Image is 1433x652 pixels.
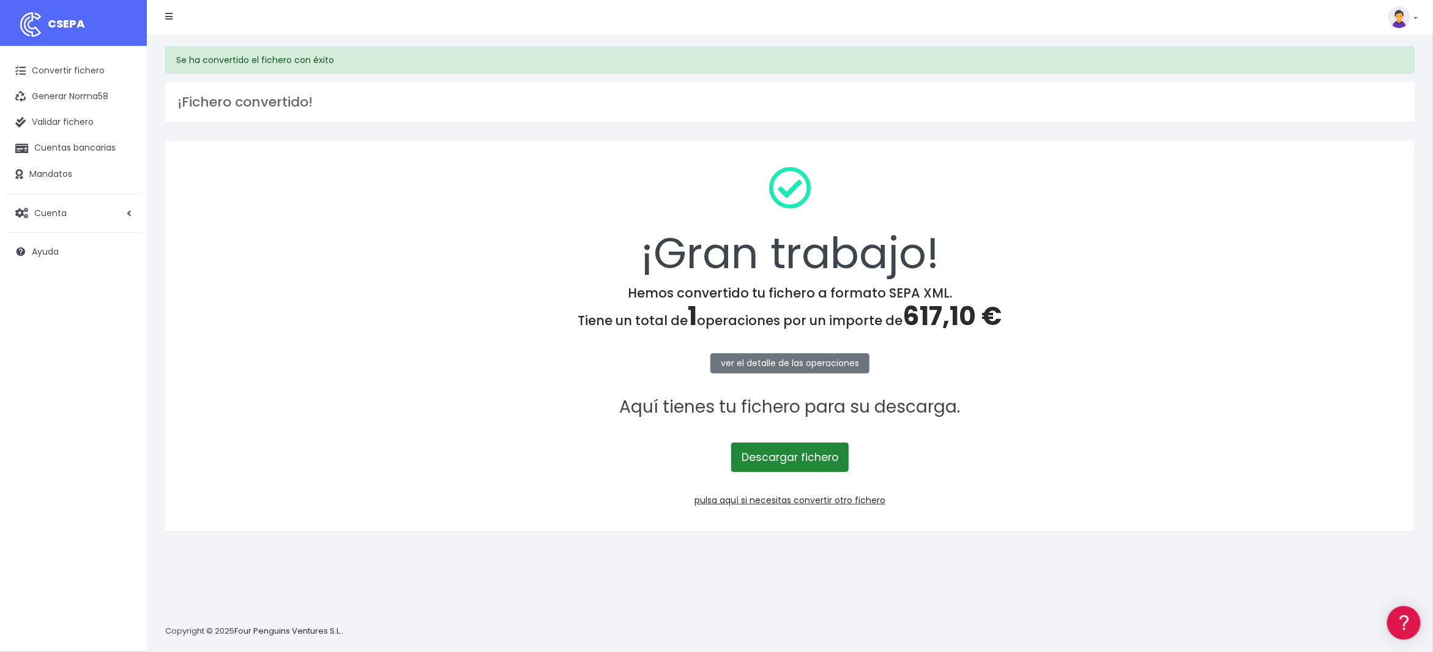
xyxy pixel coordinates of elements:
[710,353,869,373] a: ver el detalle de las operaciones
[12,85,233,97] div: Información general
[12,294,233,305] div: Programadores
[181,157,1399,285] div: ¡Gran trabajo!
[12,174,233,193] a: Problemas habituales
[165,625,343,638] p: Copyright © 2025 .
[6,162,141,187] a: Mandatos
[903,298,1002,334] span: 617,10 €
[6,110,141,135] a: Validar fichero
[1388,6,1410,28] img: profile
[12,313,233,332] a: API
[6,84,141,110] a: Generar Norma58
[12,104,233,123] a: Información general
[12,212,233,231] a: Perfiles de empresas
[688,298,698,334] span: 1
[48,16,85,31] span: CSEPA
[34,206,67,219] span: Cuenta
[15,9,46,40] img: logo
[731,443,849,472] a: Descargar fichero
[32,245,59,258] span: Ayuda
[6,135,141,161] a: Cuentas bancarias
[12,193,233,212] a: Videotutoriales
[12,263,233,282] a: General
[165,47,1415,73] div: Se ha convertido el fichero con éxito
[12,135,233,147] div: Convertir ficheros
[177,94,1402,110] h3: ¡Fichero convertido!
[12,155,233,174] a: Formatos
[6,239,141,264] a: Ayuda
[181,394,1399,421] p: Aquí tienes tu fichero para su descarga.
[12,243,233,255] div: Facturación
[6,58,141,84] a: Convertir fichero
[12,328,233,349] button: Contáctanos
[6,200,141,226] a: Cuenta
[694,494,885,506] a: pulsa aquí si necesitas convertir otro fichero
[168,353,236,364] a: POWERED BY ENCHANT
[181,285,1399,332] h4: Hemos convertido tu fichero a formato SEPA XML. Tiene un total de operaciones por un importe de
[234,625,341,637] a: Four Penguins Ventures S.L.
